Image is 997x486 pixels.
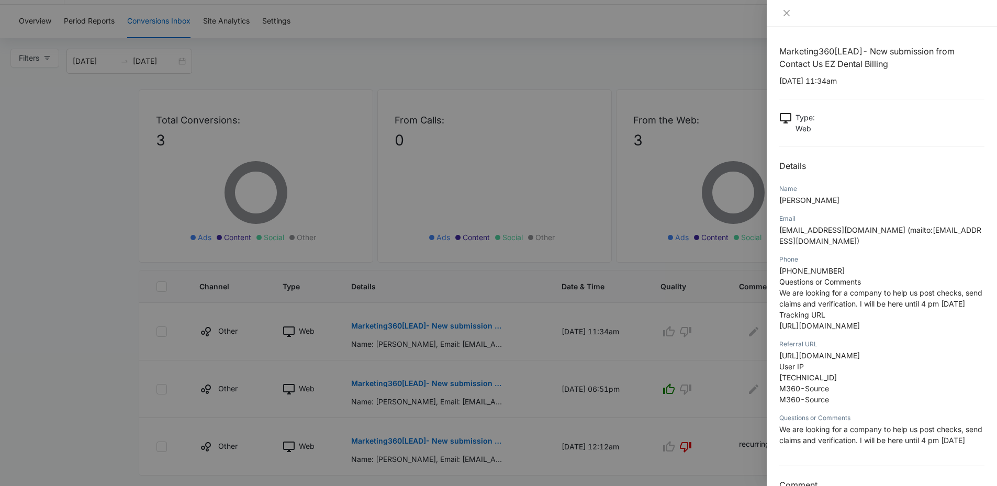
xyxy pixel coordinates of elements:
span: M360-Source [779,384,829,393]
h1: Marketing360[LEAD]- New submission from Contact Us EZ Dental Billing [779,45,984,70]
p: Web [796,123,815,134]
span: close [782,9,791,17]
span: [URL][DOMAIN_NAME] [779,321,860,330]
span: User IP [779,362,804,371]
div: Email [779,214,984,223]
span: [URL][DOMAIN_NAME] [779,351,860,360]
span: Questions or Comments [779,277,861,286]
div: Phone [779,255,984,264]
button: Close [779,8,794,18]
span: [PERSON_NAME] [779,196,839,205]
p: Type : [796,112,815,123]
span: Tracking URL [779,310,825,319]
div: Referral URL [779,340,984,349]
span: We are looking for a company to help us post checks, send claims and verification. I will be here... [779,425,982,445]
div: Name [779,184,984,194]
p: [DATE] 11:34am [779,75,984,86]
span: [EMAIL_ADDRESS][DOMAIN_NAME] (mailto:[EMAIL_ADDRESS][DOMAIN_NAME]) [779,225,981,245]
div: Questions or Comments [779,413,984,423]
span: M360-Source [779,395,829,404]
span: We are looking for a company to help us post checks, send claims and verification. I will be here... [779,288,982,308]
span: [TECHNICAL_ID] [779,373,837,382]
span: [PHONE_NUMBER] [779,266,845,275]
h2: Details [779,160,984,172]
